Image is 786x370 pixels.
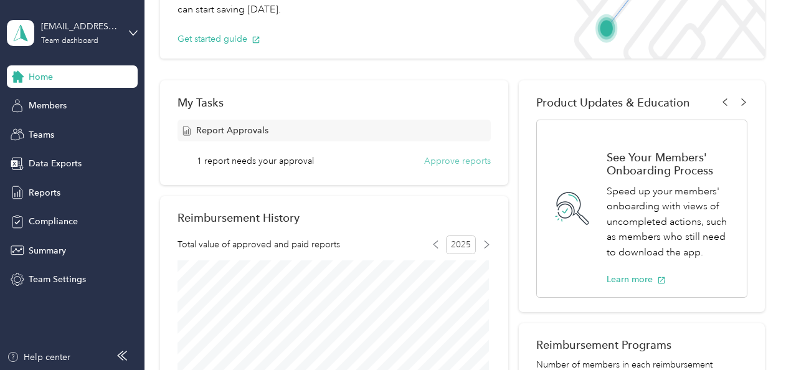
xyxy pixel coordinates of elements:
span: Total value of approved and paid reports [178,238,340,251]
div: My Tasks [178,96,491,109]
button: Get started guide [178,32,260,45]
h2: Reimbursement History [178,211,300,224]
span: Members [29,99,67,112]
button: Learn more [607,273,666,286]
span: Teams [29,128,54,141]
div: Team dashboard [41,37,98,45]
span: Data Exports [29,157,82,170]
span: Team Settings [29,273,86,286]
span: Report Approvals [196,124,268,137]
span: 2025 [446,235,476,254]
iframe: Everlance-gr Chat Button Frame [716,300,786,370]
div: [EMAIL_ADDRESS][DOMAIN_NAME] [41,20,119,33]
button: Approve reports [424,154,491,168]
h2: Reimbursement Programs [536,338,747,351]
p: Speed up your members' onboarding with views of uncompleted actions, such as members who still ne... [607,184,733,260]
h1: See Your Members' Onboarding Process [607,151,733,177]
button: Help center [7,351,70,364]
span: Compliance [29,215,78,228]
span: Home [29,70,53,83]
span: 1 report needs your approval [197,154,314,168]
span: Product Updates & Education [536,96,690,109]
span: Reports [29,186,60,199]
span: Summary [29,244,66,257]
